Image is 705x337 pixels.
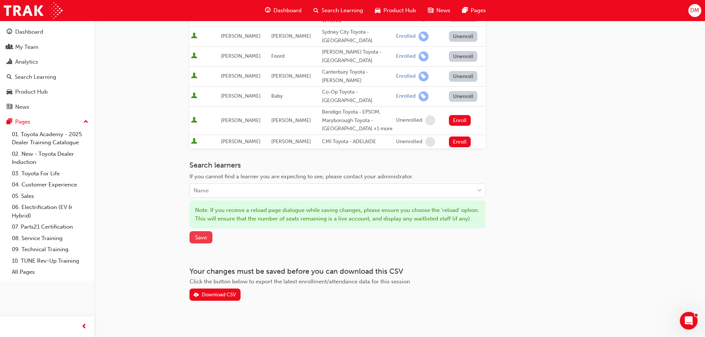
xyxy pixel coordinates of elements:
div: Name [194,186,209,195]
span: search-icon [313,6,319,15]
div: Analytics [15,58,38,66]
span: download-icon [194,292,199,299]
div: Enrolled [396,73,416,80]
a: 09. Technical Training [9,244,91,255]
span: DM [690,6,699,15]
button: Unenroll [449,71,478,82]
button: Download CSV [189,289,241,301]
button: Pages [3,115,91,129]
span: User is active [191,73,197,80]
div: Bendigo Toyota - EPSOM, Maryborough Toyota - [GEOGRAPHIC_DATA] +1 more [322,108,393,133]
span: guage-icon [265,6,271,15]
div: Unenrolled [396,138,422,145]
div: News [15,103,29,111]
span: If you cannot find a learner you are expecting to see, please contact your administrator. [189,173,413,180]
span: User is active [191,138,197,145]
div: My Team [15,43,38,51]
div: Sydney City Toyota - [GEOGRAPHIC_DATA] [322,28,393,45]
a: car-iconProduct Hub [369,3,422,18]
div: Search Learning [15,73,56,81]
span: News [436,6,450,15]
span: learningRecordVerb_ENROLL-icon [419,31,429,41]
span: [PERSON_NAME] [271,117,311,124]
div: Note: If you receive a reload page dialogue while saving changes, please ensure you choose the 'r... [189,200,486,228]
span: [PERSON_NAME] [221,53,261,59]
a: 01. Toyota Academy - 2025 Dealer Training Catalogue [9,129,91,148]
span: Product Hub [383,6,416,15]
div: [PERSON_NAME] Toyota - [GEOGRAPHIC_DATA] [322,48,393,65]
span: Click the button below to export the latest enrollment/attendance data for this session [189,278,410,285]
span: [PERSON_NAME] [271,138,311,145]
a: 10. TUNE Rev-Up Training [9,255,91,267]
span: car-icon [375,6,380,15]
span: up-icon [83,117,88,127]
div: Product Hub [15,88,48,96]
button: Enroll [449,137,471,147]
a: search-iconSearch Learning [308,3,369,18]
div: Enrolled [396,53,416,60]
span: [PERSON_NAME] [271,73,311,79]
span: [PERSON_NAME] [221,33,261,39]
button: DM [688,4,701,17]
span: news-icon [7,104,12,111]
a: news-iconNews [422,3,456,18]
span: prev-icon [81,322,87,331]
button: DashboardMy TeamAnalyticsSearch LearningProduct HubNews [3,24,91,115]
a: 07. Parts21 Certification [9,221,91,233]
span: learningRecordVerb_ENROLL-icon [419,71,429,81]
span: Search Learning [322,6,363,15]
a: All Pages [9,266,91,278]
button: Unenroll [449,91,478,102]
span: pages-icon [7,119,12,125]
a: pages-iconPages [456,3,492,18]
div: Co-Op Toyota - [GEOGRAPHIC_DATA] [322,88,393,105]
span: [PERSON_NAME] [221,138,261,145]
span: people-icon [7,44,12,51]
span: User is active [191,92,197,100]
span: car-icon [7,89,12,95]
button: Enroll [449,115,471,126]
a: 02. New - Toyota Dealer Induction [9,148,91,168]
span: Save [195,234,207,241]
span: learningRecordVerb_ENROLL-icon [419,91,429,101]
a: 05. Sales [9,191,91,202]
div: Download CSV [202,291,236,298]
div: Pages [15,118,30,126]
a: 06. Electrification (EV & Hybrid) [9,202,91,221]
a: 08. Service Training [9,233,91,244]
span: User is active [191,117,197,124]
a: guage-iconDashboard [259,3,308,18]
span: Foord [271,53,285,59]
a: My Team [3,40,91,54]
a: Search Learning [3,70,91,84]
span: Baby [271,93,283,99]
h3: Search learners [189,161,486,169]
span: Pages [471,6,486,15]
div: Enrolled [396,93,416,100]
button: Unenroll [449,51,478,62]
h3: Your changes must be saved before you can download this CSV [189,267,486,276]
div: Unenrolled [396,117,422,124]
span: [PERSON_NAME] [221,93,261,99]
a: 03. Toyota For Life [9,168,91,179]
iframe: Intercom live chat [680,312,698,330]
span: [PERSON_NAME] [271,33,311,39]
div: Canterbury Toyota - [PERSON_NAME] [322,68,393,85]
button: Save [189,231,212,243]
button: Unenroll [449,31,478,42]
div: Enrolled [396,33,416,40]
span: chart-icon [7,59,12,65]
a: Analytics [3,55,91,69]
div: Dashboard [15,28,43,36]
a: Trak [4,2,63,19]
a: 04. Customer Experience [9,179,91,191]
span: down-icon [477,186,482,196]
span: learningRecordVerb_NONE-icon [425,137,435,147]
div: CMI Toyota - ADELAIDE [322,138,393,146]
span: User is active [191,33,197,40]
span: learningRecordVerb_NONE-icon [425,115,435,125]
span: [PERSON_NAME] [221,117,261,124]
a: News [3,100,91,114]
span: [PERSON_NAME] [221,73,261,79]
